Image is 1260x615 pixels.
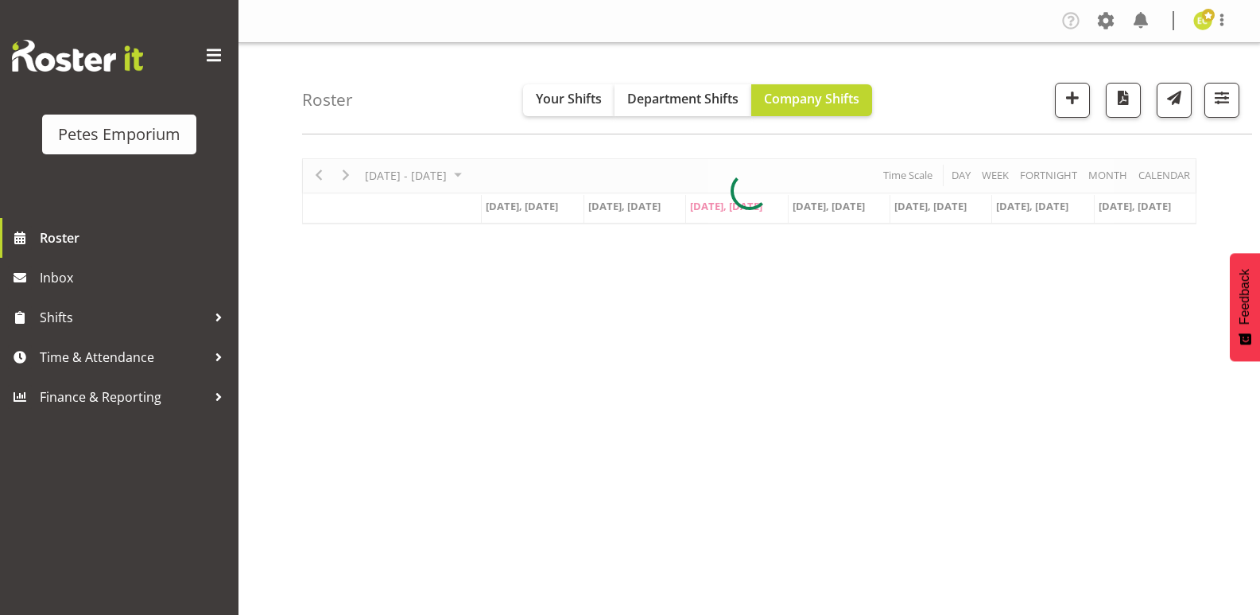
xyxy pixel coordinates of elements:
[40,226,231,250] span: Roster
[1055,83,1090,118] button: Add a new shift
[58,123,180,146] div: Petes Emporium
[1193,11,1212,30] img: emma-croft7499.jpg
[1230,253,1260,361] button: Feedback - Show survey
[40,306,207,329] span: Shifts
[1106,83,1141,118] button: Download a PDF of the roster according to the set date range.
[40,385,207,409] span: Finance & Reporting
[536,90,602,107] span: Your Shifts
[40,266,231,290] span: Inbox
[1238,269,1252,325] span: Feedback
[12,40,143,72] img: Rosterit website logo
[614,84,751,116] button: Department Shifts
[523,84,614,116] button: Your Shifts
[40,345,207,369] span: Time & Attendance
[751,84,872,116] button: Company Shifts
[627,90,739,107] span: Department Shifts
[1157,83,1192,118] button: Send a list of all shifts for the selected filtered period to all rostered employees.
[302,91,353,109] h4: Roster
[764,90,859,107] span: Company Shifts
[1204,83,1239,118] button: Filter Shifts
